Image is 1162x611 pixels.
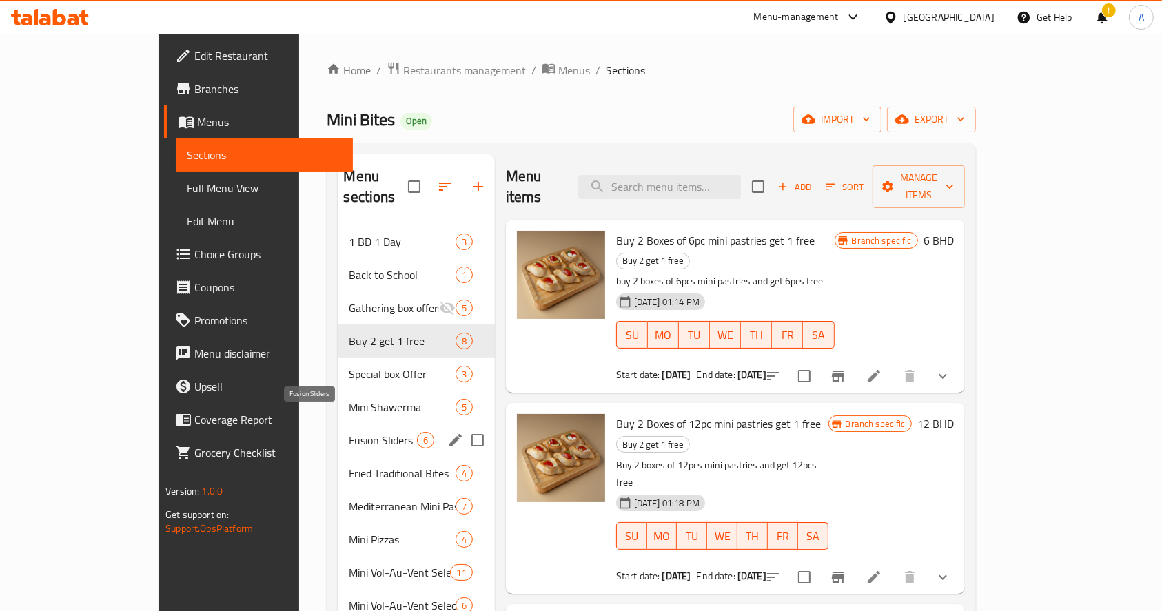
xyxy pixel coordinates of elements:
div: Buy 2 get 1 free [616,253,690,269]
button: TH [737,522,768,550]
button: FR [772,321,803,349]
span: 5 [456,302,472,315]
span: import [804,111,870,128]
a: Coupons [164,271,353,304]
img: Buy 2 Boxes of 12pc mini pastries get 1 free [517,414,605,502]
span: Restaurants management [403,62,526,79]
span: 1.0.0 [202,482,223,500]
div: Buy 2 get 1 free [616,436,690,453]
div: items [450,564,472,581]
span: 3 [456,368,472,381]
span: Coverage Report [194,411,342,428]
span: SU [622,325,642,345]
span: Edit Restaurant [194,48,342,64]
span: MO [653,325,673,345]
span: 4 [456,467,472,480]
span: export [898,111,965,128]
span: End date: [697,567,735,585]
span: Sections [187,147,342,163]
button: FR [768,522,798,550]
span: Choice Groups [194,246,342,262]
span: 11 [451,566,471,579]
button: WE [710,321,741,349]
span: WE [713,526,732,546]
span: Buy 2 Boxes of 12pc mini pastries get 1 free [616,413,821,434]
button: MO [648,321,679,349]
a: Restaurants management [387,61,526,79]
h2: Menu items [506,166,562,207]
div: [GEOGRAPHIC_DATA] [904,10,995,25]
div: Mini Vol-Au-Vent Selection (Sweet) [349,564,450,581]
a: Menus [542,61,590,79]
button: Manage items [873,165,965,208]
span: Fried Traditional Bites [349,465,455,481]
span: 5 [456,401,472,414]
button: Add [773,176,817,198]
span: SA [808,325,828,345]
span: TH [743,526,762,546]
span: End date: [697,366,735,384]
div: Mini Pizzas4 [338,523,494,556]
button: export [887,107,976,132]
button: Branch-specific-item [822,360,855,393]
a: Edit Menu [176,205,353,238]
div: items [417,432,434,448]
div: Mediterranean Mini Pastries [349,498,455,515]
nav: breadcrumb [327,61,975,79]
span: Menu disclaimer [194,345,342,362]
span: SU [622,526,642,546]
a: Menu disclaimer [164,337,353,370]
span: 8 [456,335,472,348]
button: MO [647,522,677,550]
div: items [456,399,473,415]
span: Sort items [817,176,873,198]
span: [DATE] 01:14 PM [629,296,705,309]
a: Full Menu View [176,172,353,205]
h6: 12 BHD [917,414,954,433]
a: Edit Restaurant [164,39,353,72]
span: Select to update [790,362,819,391]
div: Mini Shawerma5 [338,391,494,424]
button: Add section [462,170,495,203]
a: Promotions [164,304,353,337]
button: import [793,107,881,132]
div: 1 BD 1 Day3 [338,225,494,258]
span: Edit Menu [187,213,342,229]
div: Menu-management [754,9,839,25]
button: show more [926,360,959,393]
span: TU [684,325,704,345]
div: Special box Offer [349,366,455,382]
div: Back to School [349,267,455,283]
span: Select all sections [400,172,429,201]
button: delete [893,561,926,594]
span: Menus [197,114,342,130]
span: Buy 2 get 1 free [349,333,455,349]
div: items [456,465,473,481]
div: Mini Shawerma [349,399,455,415]
span: TU [682,526,702,546]
b: [DATE] [737,366,766,384]
svg: Show Choices [935,368,951,384]
span: Coupons [194,279,342,296]
a: Support.OpsPlatform [165,519,253,537]
button: show more [926,561,959,594]
a: Edit menu item [866,569,882,586]
a: Grocery Checklist [164,436,353,469]
span: TH [746,325,766,345]
span: Branch specific [846,234,917,247]
span: Add item [773,176,817,198]
button: SU [616,321,648,349]
button: TH [741,321,772,349]
button: sort-choices [757,561,790,594]
span: Start date: [616,567,660,585]
span: 1 BD 1 Day [349,234,455,250]
a: Menus [164,105,353,138]
span: Gathering box offers [349,300,438,316]
button: WE [707,522,737,550]
span: Buy 2 get 1 free [617,437,689,453]
a: Coverage Report [164,403,353,436]
div: Back to School1 [338,258,494,291]
span: Select section [744,172,773,201]
p: buy 2 boxes of 6pcs mini pastries and get 6pcs free [616,273,835,290]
